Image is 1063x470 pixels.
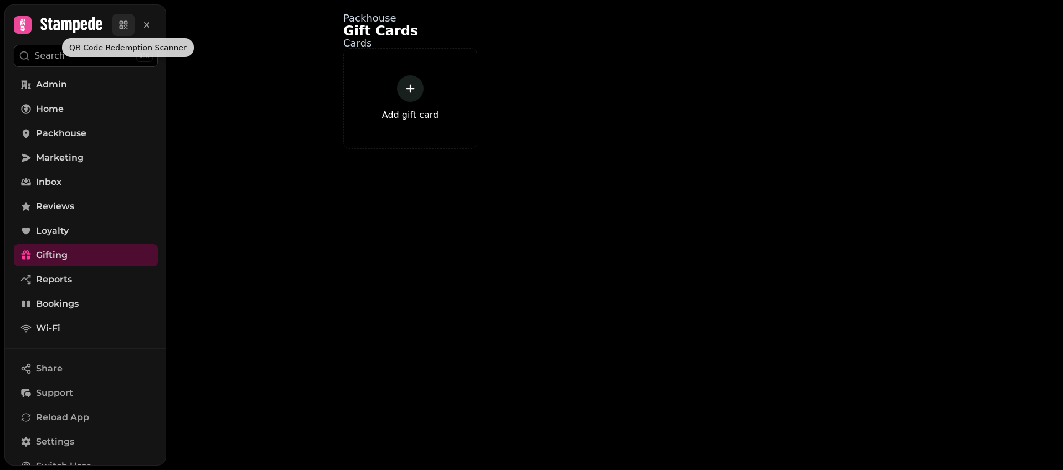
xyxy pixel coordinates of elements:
[14,268,158,291] a: Reports
[36,322,60,335] span: Wi-Fi
[14,171,158,193] a: Inbox
[343,38,892,48] p: Cards
[382,109,438,122] p: Add gift card
[14,195,158,218] a: Reviews
[36,411,89,424] span: Reload App
[14,431,158,453] a: Settings
[14,74,158,96] a: Admin
[343,13,892,23] p: Packhouse
[36,249,68,262] span: Gifting
[14,147,158,169] a: Marketing
[343,24,892,38] h1: Gift Cards
[36,175,61,189] span: Inbox
[36,386,73,400] span: Support
[14,98,158,120] a: Home
[36,297,79,311] span: Bookings
[14,244,158,266] a: Gifting
[36,151,84,164] span: Marketing
[36,362,63,375] span: Share
[62,38,194,57] div: QR Code Redemption Scanner
[14,382,158,404] button: Support
[36,435,74,448] span: Settings
[14,358,158,380] button: Share
[14,406,158,428] button: Reload App
[34,49,65,63] p: Search
[382,75,438,122] a: Add gift card
[14,220,158,242] a: Loyalty
[36,102,64,116] span: Home
[14,293,158,315] a: Bookings
[36,224,69,237] span: Loyalty
[36,127,86,140] span: Packhouse
[14,45,158,67] button: Search⌘K
[14,122,158,144] a: Packhouse
[36,78,67,91] span: Admin
[36,273,72,286] span: Reports
[14,317,158,339] a: Wi-Fi
[36,200,74,213] span: Reviews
